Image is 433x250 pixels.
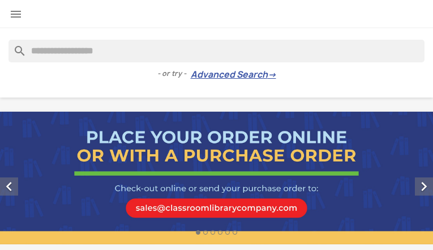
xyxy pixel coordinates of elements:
[9,7,23,21] i: 
[415,177,433,196] i: 
[191,69,276,80] a: Advanced Search→
[157,68,191,79] span: - or try -
[8,40,425,62] input: Search
[8,40,22,53] i: search
[268,69,276,80] span: →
